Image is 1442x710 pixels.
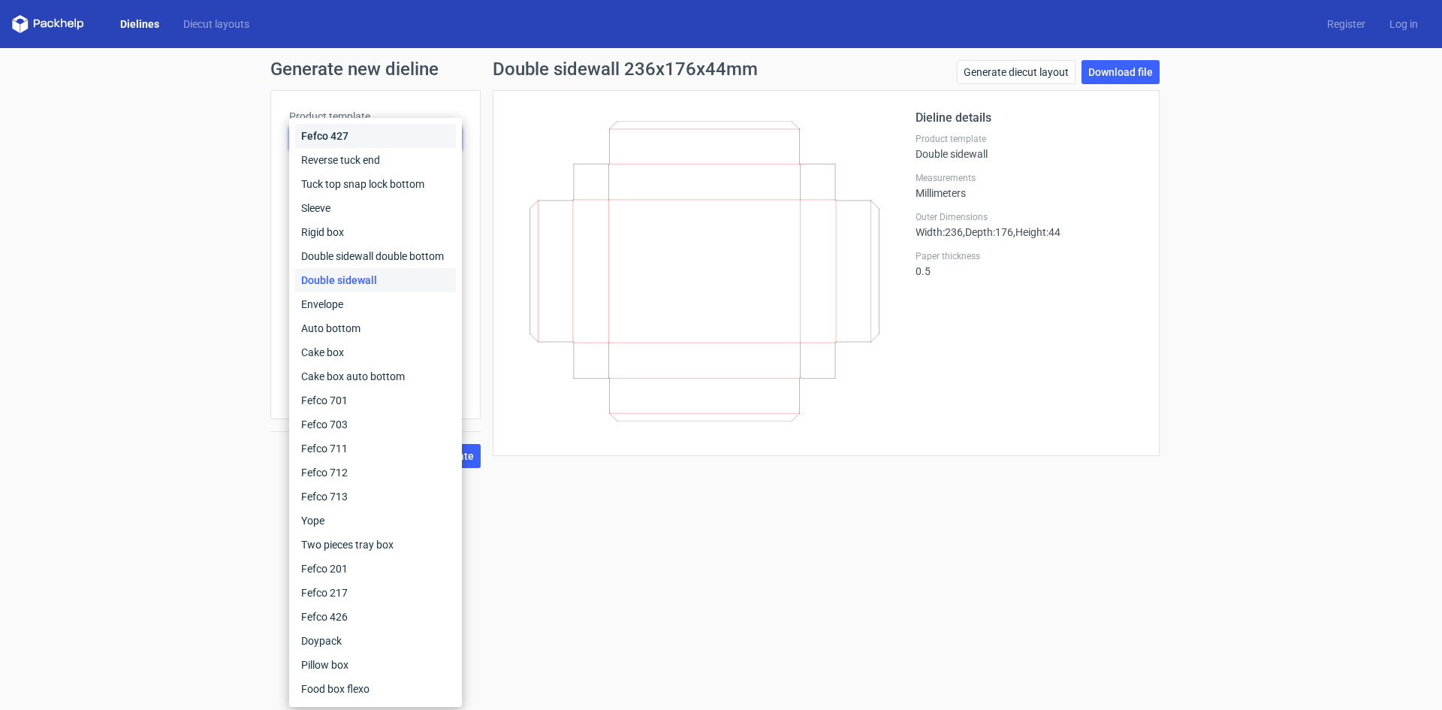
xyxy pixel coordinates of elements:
div: Fefco 712 [295,461,456,485]
label: Outer Dimensions [916,211,1141,223]
div: Reverse tuck end [295,148,456,172]
div: Fefco 201 [295,557,456,581]
div: Cake box [295,340,456,364]
div: Double sidewall double bottom [295,244,456,268]
div: Fefco 711 [295,437,456,461]
a: Register [1315,17,1377,32]
a: Dielines [108,17,171,32]
a: Download file [1081,60,1160,84]
span: , Height : 44 [1013,226,1060,238]
div: Fefco 701 [295,388,456,412]
div: Two pieces tray box [295,533,456,557]
a: Diecut layouts [171,17,261,32]
div: Food box flexo [295,677,456,701]
div: Double sidewall [916,133,1141,160]
div: Fefco 217 [295,581,456,605]
div: Cake box auto bottom [295,364,456,388]
label: Paper thickness [916,250,1141,262]
div: Millimeters [916,172,1141,199]
label: Product template [289,109,462,124]
div: Fefco 713 [295,485,456,509]
span: Width : 236 [916,226,963,238]
h1: Double sidewall 236x176x44mm [493,60,758,78]
div: Envelope [295,292,456,316]
div: Fefco 427 [295,124,456,148]
div: Rigid box [295,220,456,244]
div: Yope [295,509,456,533]
label: Product template [916,133,1141,145]
a: Log in [1377,17,1430,32]
span: , Depth : 176 [963,226,1013,238]
div: Pillow box [295,653,456,677]
label: Measurements [916,172,1141,184]
a: Generate diecut layout [957,60,1075,84]
h2: Dieline details [916,109,1141,127]
div: Sleeve [295,196,456,220]
div: Auto bottom [295,316,456,340]
div: 0.5 [916,250,1141,277]
div: Tuck top snap lock bottom [295,172,456,196]
h1: Generate new dieline [270,60,1172,78]
div: Fefco 703 [295,412,456,437]
div: Doypack [295,629,456,653]
div: Double sidewall [295,268,456,292]
div: Fefco 426 [295,605,456,629]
